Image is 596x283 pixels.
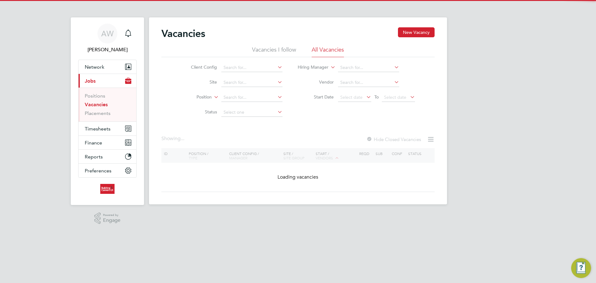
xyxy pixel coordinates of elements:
[85,64,104,70] span: Network
[366,136,421,142] label: Hide Closed Vacancies
[100,184,114,194] img: buildingcareersuk-logo-retina.png
[293,64,328,71] label: Hiring Manager
[221,63,282,72] input: Search for...
[85,102,108,107] a: Vacancies
[79,88,136,121] div: Jobs
[85,93,105,99] a: Positions
[85,78,96,84] span: Jobs
[85,126,111,132] span: Timesheets
[372,93,381,101] span: To
[79,60,136,74] button: Network
[312,46,344,57] li: All Vacancies
[384,94,406,100] span: Select date
[221,108,282,117] input: Select one
[221,78,282,87] input: Search for...
[85,140,102,146] span: Finance
[79,122,136,135] button: Timesheets
[161,135,186,142] div: Showing
[79,136,136,149] button: Finance
[340,94,363,100] span: Select date
[181,64,217,70] label: Client Config
[181,135,184,142] span: ...
[85,154,103,160] span: Reports
[79,164,136,177] button: Preferences
[338,63,399,72] input: Search for...
[181,79,217,85] label: Site
[298,94,334,100] label: Start Date
[101,30,114,38] span: AW
[78,46,137,53] span: Abbie Weatherby
[252,46,296,57] li: Vacancies I follow
[221,93,282,102] input: Search for...
[571,258,591,278] button: Engage Resource Center
[338,78,399,87] input: Search for...
[103,212,120,218] span: Powered by
[78,24,137,53] a: AW[PERSON_NAME]
[71,17,144,205] nav: Main navigation
[85,168,111,174] span: Preferences
[161,27,205,40] h2: Vacancies
[103,218,120,223] span: Engage
[298,79,334,85] label: Vendor
[85,110,111,116] a: Placements
[181,109,217,115] label: Status
[79,74,136,88] button: Jobs
[79,150,136,163] button: Reports
[176,94,212,100] label: Position
[398,27,435,37] button: New Vacancy
[78,184,137,194] a: Go to home page
[94,212,121,224] a: Powered byEngage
